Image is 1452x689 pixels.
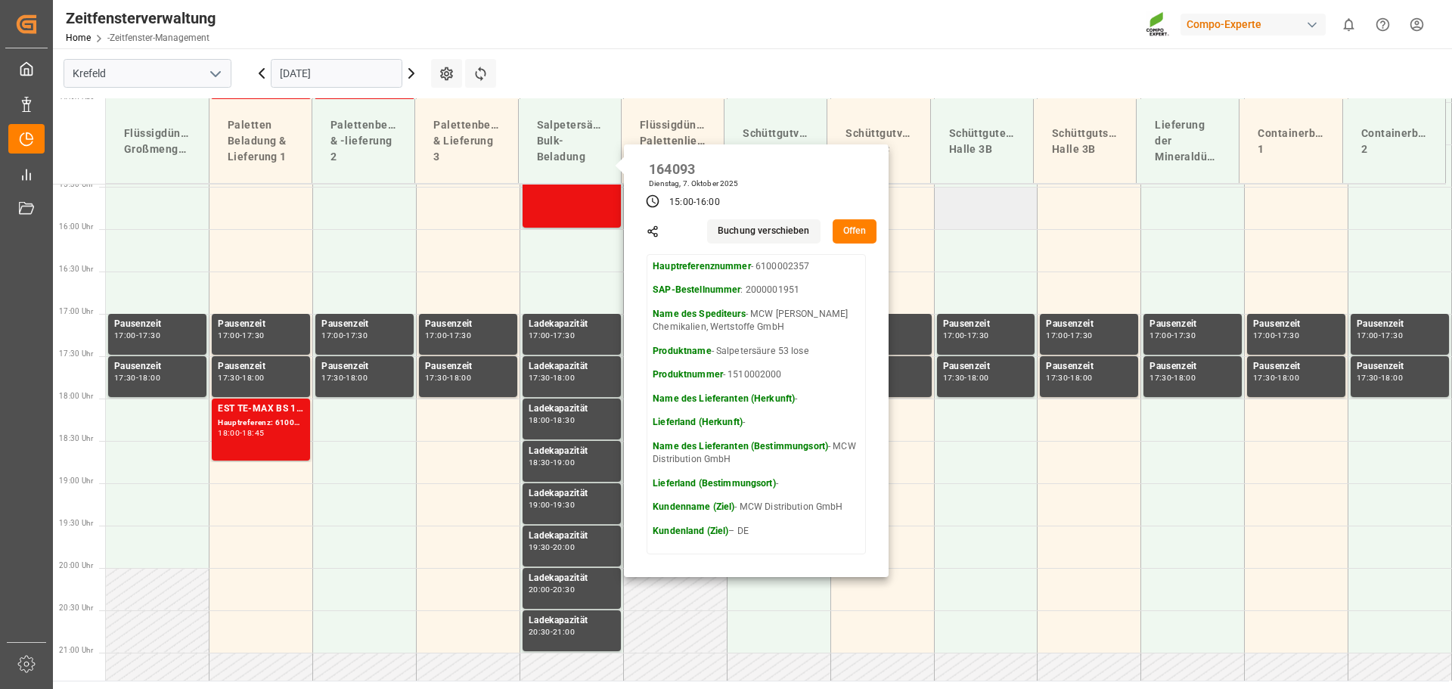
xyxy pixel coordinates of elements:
font: 18:00 [1277,373,1299,383]
font: Ladekapazität [529,488,588,498]
font: - [743,417,745,427]
font: - [1379,331,1381,340]
font: 20:00 Uhr [59,561,93,570]
font: - [1275,331,1277,340]
font: - [551,542,553,552]
font: Produktname [653,346,711,356]
font: - [1068,331,1070,340]
font: Ladekapazität [529,318,588,329]
font: - [240,373,242,383]
font: - [240,428,242,438]
font: Pausenzeit [1149,361,1197,371]
button: Hilfecenter [1366,8,1400,42]
font: 17:30 [1149,373,1171,383]
font: Pausenzeit [1046,318,1094,329]
font: 17:30 [967,331,989,340]
font: - [1275,373,1277,383]
font: Containerbeladung 1 [1258,127,1359,155]
font: - [136,373,138,383]
font: 17:30 [1253,373,1275,383]
font: Hauptreferenznummer [653,261,751,272]
font: - [1171,331,1174,340]
font: - [551,627,553,637]
font: - [447,331,449,340]
font: 18:00 [346,373,368,383]
font: Ladekapazität [529,615,588,625]
font: 17:30 [114,373,136,383]
font: Pausenzeit [218,318,265,329]
font: 19:00 [529,500,551,510]
font: 17:30 [529,373,551,383]
font: Ladekapazität [529,573,588,583]
font: Ladekapazität [529,361,588,371]
font: - [964,373,966,383]
button: Compo-Experte [1181,10,1332,39]
font: - MCW [PERSON_NAME] Chemikalien, Wertstoffe GmbH [653,309,848,333]
font: Home [66,33,91,43]
font: Pausenzeit [943,361,991,371]
font: - [795,393,797,404]
font: 17:00 [425,331,447,340]
font: - [1068,373,1070,383]
font: 17:00 Uhr [59,307,93,315]
font: Kundenland (Ziel) [653,526,728,536]
font: 17:30 Uhr [59,349,93,358]
font: Ladekapazität [529,403,588,414]
font: 18:00 [218,428,240,438]
font: 17:00 [114,331,136,340]
font: Compo-Experte [1187,18,1261,30]
font: Pausenzeit [218,361,265,371]
font: 21:00 Uhr [59,646,93,654]
font: Schüttgutentladung Halle 3B [949,127,1055,155]
font: Pausenzeit [425,361,473,371]
font: 18:30 Uhr [59,434,93,442]
font: - [343,331,346,340]
font: 19:30 Uhr [59,519,93,527]
font: 17:30 [553,331,575,340]
input: Zum Suchen/Auswählen eingeben [64,59,231,88]
font: 21:00 [553,627,575,637]
font: Pausenzeit [321,361,369,371]
font: 19:00 [553,458,575,467]
font: 17:30 [425,373,447,383]
font: 17:00 [1253,331,1275,340]
font: - Salpetersäure 53 lose [712,346,809,356]
font: 19:30 [553,500,575,510]
font: - [776,478,778,489]
font: - [1171,373,1174,383]
font: - MCW Distribution GmbH [734,501,842,512]
font: 18:00 [449,373,471,383]
font: Ladekapazität [529,530,588,541]
font: 17:30 [218,373,240,383]
font: Pausenzeit [114,361,162,371]
font: Flüssigdünger-Großmengenlieferung [124,127,238,155]
font: 19:00 Uhr [59,476,93,485]
font: 18:00 [553,373,575,383]
font: Schüttgutverladung Halle 3C [845,127,951,155]
font: Pausenzeit [1357,361,1404,371]
img: Screenshot%202023-09-29%20at%2010.02.21.png_1712312052.png [1146,11,1170,38]
input: TT.MM.JJJJ [271,59,402,88]
font: 20:30 [553,585,575,594]
font: Palettenbeladung & Lieferung 3 [433,119,529,163]
font: Pausenzeit [1046,361,1094,371]
font: Name des Spediteurs [653,309,746,319]
font: 16:00 [696,197,720,207]
font: 18:00 [529,415,551,425]
font: Ladekapazität [529,445,588,456]
font: Schüttgutverladung Halle 1 [743,127,848,155]
font: 18:30 [553,415,575,425]
font: 17:30 [943,373,965,383]
font: 17:00 [1149,331,1171,340]
font: Schüttgutschiffentladung Halle 3B [1052,127,1187,155]
font: - [551,458,553,467]
font: Paletten Beladung & Lieferung 1 [228,119,289,163]
font: 18:00 [1381,373,1403,383]
font: 18:45 [242,428,264,438]
font: Offen [843,225,867,236]
font: Pausenzeit [1253,361,1301,371]
font: 17:00 [321,331,343,340]
font: 20:30 Uhr [59,604,93,612]
font: SAP-Bestellnummer [653,284,740,295]
font: 19:30 [529,542,551,552]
